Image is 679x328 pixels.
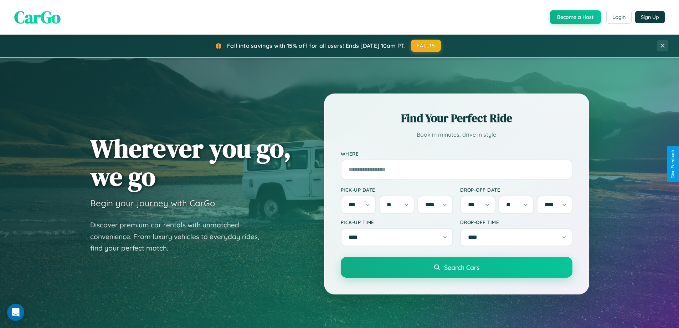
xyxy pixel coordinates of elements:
label: Drop-off Date [460,187,572,193]
div: Give Feedback [670,150,675,178]
button: Search Cars [341,257,572,278]
label: Drop-off Time [460,219,572,225]
span: Search Cars [444,263,479,271]
button: Login [606,11,632,24]
p: Discover premium car rentals with unmatched convenience. From luxury vehicles to everyday rides, ... [90,219,268,254]
h2: Find Your Perfect Ride [341,110,572,126]
label: Pick-up Time [341,219,453,225]
p: Book in minutes, drive in style [341,130,572,140]
label: Pick-up Date [341,187,453,193]
button: Sign Up [635,11,665,23]
h1: Wherever you go, we go [90,134,291,191]
button: FALL15 [411,40,441,52]
label: Where [341,151,572,157]
div: Open Intercom Messenger [7,304,24,321]
button: Become a Host [550,10,601,24]
span: CarGo [14,5,61,29]
span: Fall into savings with 15% off for all users! Ends [DATE] 10am PT. [227,42,406,49]
h3: Begin your journey with CarGo [90,198,215,208]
